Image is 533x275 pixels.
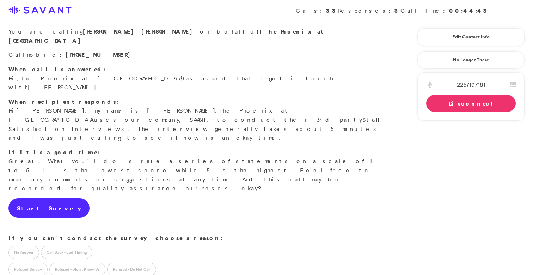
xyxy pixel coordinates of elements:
[66,51,134,59] span: [PHONE_NUMBER]
[8,97,391,143] p: Hi , my name is [PERSON_NAME]. uses our company, SAVANT, to conduct their 3rd party s. The interv...
[83,28,137,35] span: [PERSON_NAME]
[8,116,382,132] span: Staff Satisfaction Interview
[326,7,338,14] strong: 33
[16,107,84,114] span: [PERSON_NAME]
[8,50,391,60] p: Call :
[426,31,516,43] a: Edit Contact Info
[394,7,400,14] strong: 3
[20,75,183,82] span: The Phoenix at [GEOGRAPHIC_DATA]
[8,28,324,44] strong: The Phoenix at [GEOGRAPHIC_DATA]
[8,246,39,259] label: No Answer
[8,27,391,45] p: You are calling on behalf of
[8,198,90,218] a: Start Survey
[449,7,489,14] strong: 00:44:43
[8,148,391,193] p: Great. What you'll do is rate a series of statements on a scale of 1 to 5. 1 is the lowest score ...
[426,95,516,112] a: Disconnect
[8,234,223,242] strong: If you can't conduct the survey choose a reason:
[28,84,96,91] span: [PERSON_NAME]
[141,28,196,35] span: [PERSON_NAME]
[27,51,60,58] span: mobile
[417,51,525,69] a: No Longer There
[8,65,391,92] p: Hi, has asked that I get in touch with .
[8,148,99,156] strong: If it is a good time:
[8,98,118,106] strong: When recipient responds:
[8,107,290,123] span: The Phoenix at [GEOGRAPHIC_DATA]
[8,65,105,73] strong: When call is answered:
[41,246,92,259] label: Call Back - Bad Timing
